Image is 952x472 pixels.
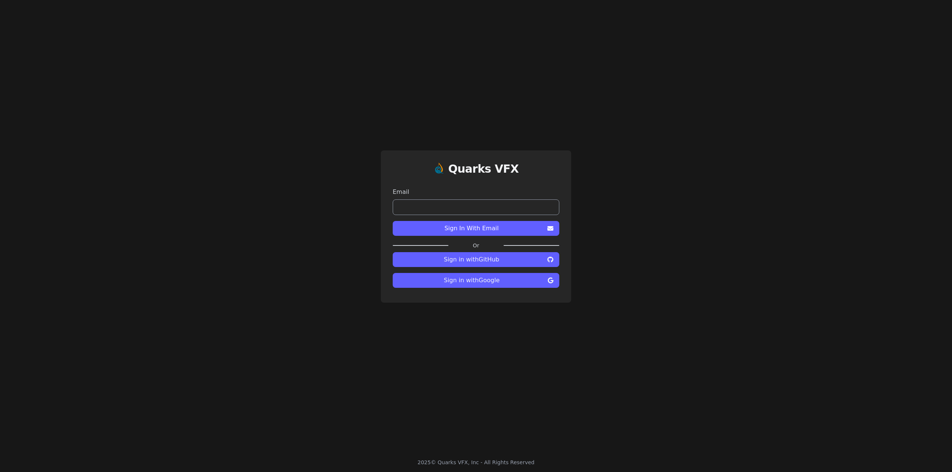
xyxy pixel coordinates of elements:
span: Sign in with Google [399,276,545,285]
div: 2025 © Quarks VFX, Inc - All Rights Reserved [418,459,535,466]
a: Quarks VFX [448,162,519,182]
span: Sign in with GitHub [399,255,544,264]
button: Sign In With Email [393,221,559,236]
button: Sign in withGoogle [393,273,559,288]
span: Sign In With Email [399,224,544,233]
button: Sign in withGitHub [393,252,559,267]
label: Email [393,188,559,196]
h1: Quarks VFX [448,162,519,176]
label: Or [448,242,504,249]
